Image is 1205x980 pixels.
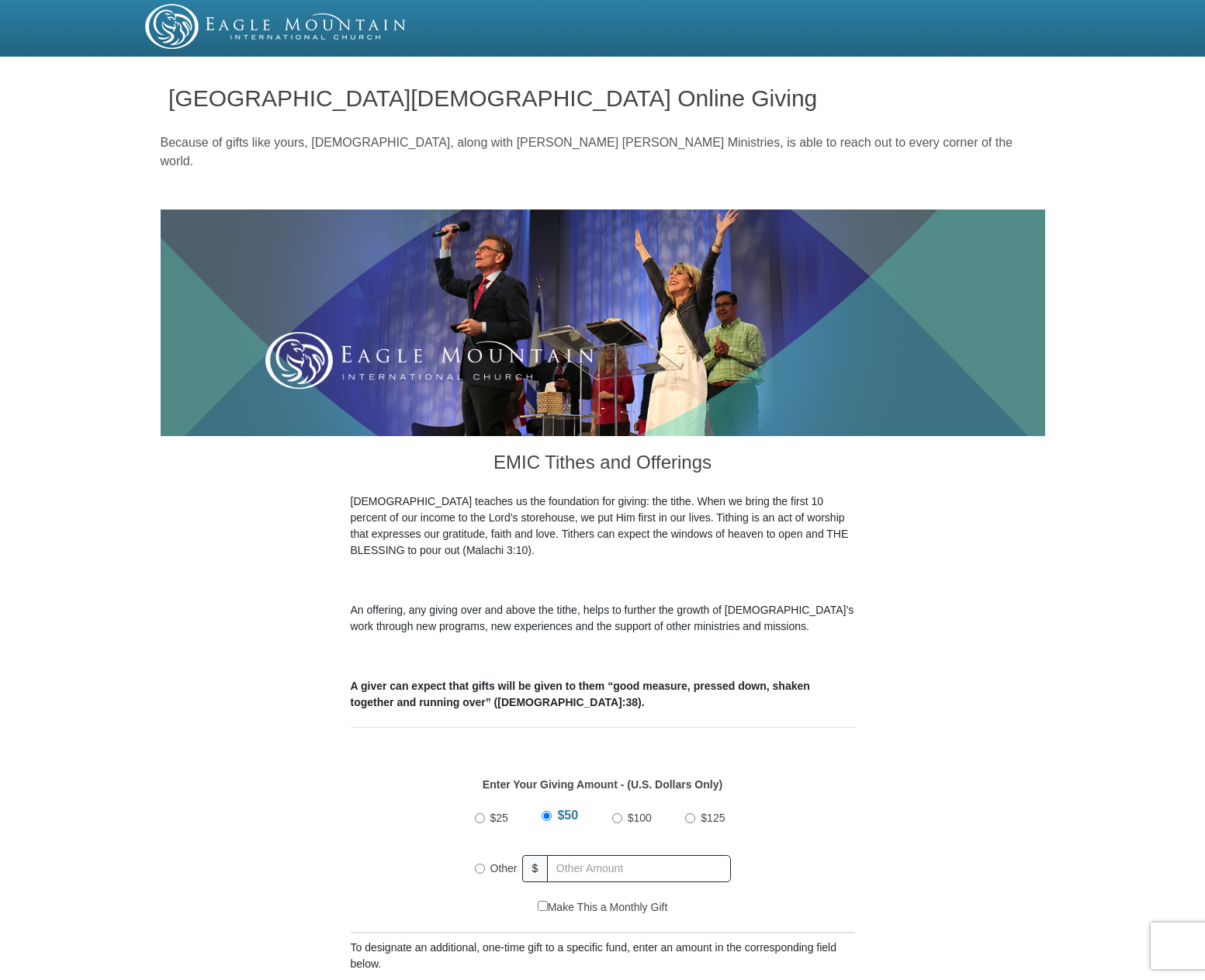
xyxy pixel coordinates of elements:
[351,602,855,635] p: An offering, any giving over and above the tithe, helps to further the growth of [DEMOGRAPHIC_DAT...
[168,85,1037,111] h1: [GEOGRAPHIC_DATA][DEMOGRAPHIC_DATA] Online Giving
[522,855,549,882] span: $
[351,680,810,708] b: A giver can expect that gifts will be given to them “good measure, pressed down, shaken together ...
[538,901,548,911] input: Make This a Monthly Gift
[701,812,725,824] span: $125
[547,855,730,882] input: Other Amount
[557,809,578,822] span: $50
[351,436,855,493] h3: EMIC Tithes and Offerings
[490,862,518,874] span: Other
[145,4,407,49] img: EMIC
[628,812,652,824] span: $100
[351,493,855,559] p: [DEMOGRAPHIC_DATA] teaches us the foundation for giving: the tithe. When we bring the first 10 pe...
[490,812,508,824] span: $25
[161,133,1045,171] p: Because of gifts like yours, [DEMOGRAPHIC_DATA], along with [PERSON_NAME] [PERSON_NAME] Ministrie...
[538,899,668,916] label: Make This a Monthly Gift
[351,940,855,972] div: To designate an additional, one-time gift to a specific fund, enter an amount in the correspondin...
[483,778,722,791] strong: Enter Your Giving Amount - (U.S. Dollars Only)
